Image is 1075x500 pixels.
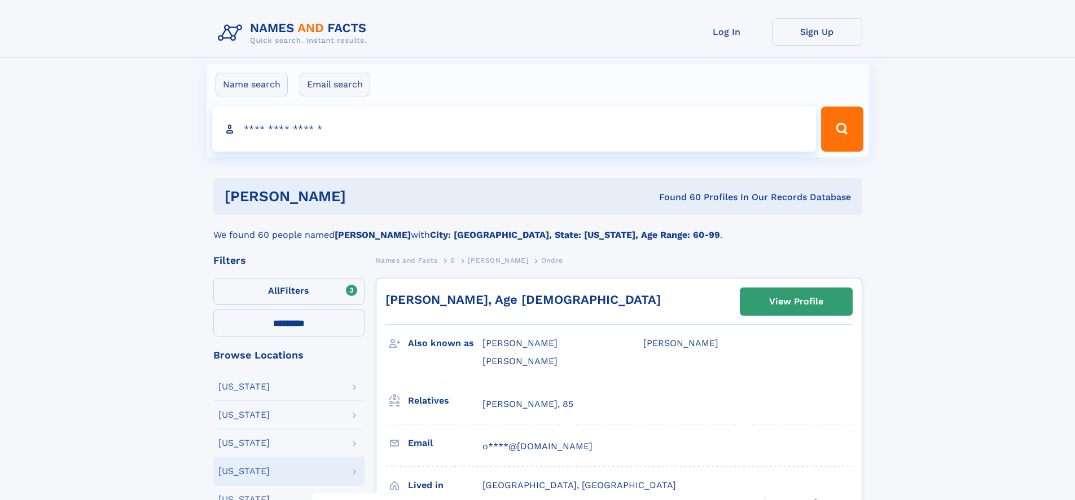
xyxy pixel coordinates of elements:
span: [PERSON_NAME] [643,338,718,348]
span: [PERSON_NAME] [482,356,558,366]
label: Name search [216,73,288,96]
div: Found 60 Profiles In Our Records Database [502,191,851,203]
span: [PERSON_NAME] [468,256,528,264]
span: Ondre [541,256,563,264]
label: Filters [213,278,365,305]
a: [PERSON_NAME], Age [DEMOGRAPHIC_DATA] [385,293,661,307]
span: S [450,256,455,264]
div: [US_STATE] [218,382,270,391]
a: Log In [682,18,772,46]
a: View Profile [740,288,852,315]
a: [PERSON_NAME] [468,253,528,267]
div: [US_STATE] [218,410,270,419]
div: [US_STATE] [218,467,270,476]
span: [PERSON_NAME] [482,338,558,348]
a: [PERSON_NAME], 85 [482,398,573,410]
b: [PERSON_NAME] [335,229,411,240]
div: We found 60 people named with . [213,215,862,242]
a: Sign Up [772,18,862,46]
img: Logo Names and Facts [213,18,376,48]
h1: [PERSON_NAME] [225,189,503,203]
div: Browse Locations [213,350,365,360]
div: [US_STATE] [218,439,270,448]
b: City: [GEOGRAPHIC_DATA], State: [US_STATE], Age Range: 60-99 [430,229,720,240]
h3: Email [408,433,482,453]
label: Email search [300,73,370,96]
h3: Lived in [408,476,482,495]
span: All [268,285,280,296]
div: Filters [213,255,365,266]
span: [GEOGRAPHIC_DATA], [GEOGRAPHIC_DATA] [482,480,676,490]
div: View Profile [769,289,823,315]
h3: Also known as [408,334,482,353]
h3: Relatives [408,391,482,410]
a: S [450,253,455,267]
input: search input [212,107,817,152]
a: Names and Facts [376,253,438,267]
button: Search Button [821,107,863,152]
